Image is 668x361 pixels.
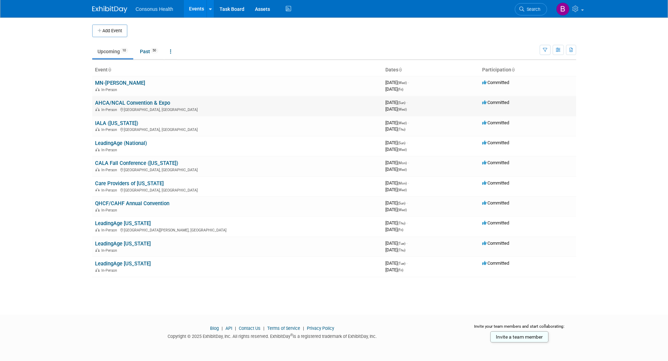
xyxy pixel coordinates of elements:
a: MN-[PERSON_NAME] [95,80,145,86]
a: Sort by Participation Type [511,67,515,72]
img: In-Person Event [95,88,100,91]
img: In-Person Event [95,168,100,171]
span: (Tue) [398,262,405,265]
span: - [406,220,407,225]
span: In-Person [101,88,119,92]
span: (Fri) [398,228,403,232]
img: In-Person Event [95,248,100,252]
span: Committed [482,160,509,165]
span: - [406,140,407,145]
span: [DATE] [385,261,407,266]
span: [DATE] [385,187,407,192]
span: (Thu) [398,127,405,131]
a: Contact Us [239,326,261,331]
a: Search [515,3,547,15]
span: [DATE] [385,227,403,232]
span: - [406,261,407,266]
span: Committed [482,180,509,186]
img: Bridget Crane [556,2,569,16]
th: Participation [479,64,576,76]
img: ExhibitDay [92,6,127,13]
img: In-Person Event [95,208,100,211]
a: IALA ([US_STATE]) [95,120,138,126]
a: Sort by Start Date [398,67,402,72]
a: Sort by Event Name [108,67,111,72]
span: Committed [482,241,509,246]
a: AHCA/NCAL Convention & Expo [95,100,170,106]
span: Committed [482,120,509,125]
span: [DATE] [385,207,407,212]
span: - [406,200,407,206]
span: - [408,120,409,125]
img: In-Person Event [95,228,100,231]
span: (Wed) [398,107,407,111]
span: [DATE] [385,106,407,112]
span: [DATE] [385,120,409,125]
th: Event [92,64,383,76]
span: [DATE] [385,247,405,252]
span: [DATE] [385,200,407,206]
img: In-Person Event [95,188,100,192]
a: Privacy Policy [307,326,334,331]
span: [DATE] [385,220,407,225]
span: [DATE] [385,86,403,92]
a: API [225,326,232,331]
span: In-Person [101,228,119,232]
span: (Wed) [398,188,407,192]
span: (Fri) [398,88,403,91]
span: | [301,326,306,331]
span: Committed [482,140,509,145]
div: Invite your team members and start collaborating: [463,324,576,334]
sup: ® [290,333,293,337]
span: In-Person [101,127,119,132]
img: In-Person Event [95,107,100,111]
span: (Mon) [398,161,407,165]
span: 50 [150,48,158,53]
span: Committed [482,100,509,105]
th: Dates [383,64,479,76]
span: In-Person [101,148,119,152]
span: | [262,326,266,331]
span: Search [524,7,540,12]
span: In-Person [101,208,119,213]
span: (Sun) [398,141,405,145]
span: - [406,241,407,246]
span: [DATE] [385,140,407,145]
a: Blog [210,326,219,331]
span: (Tue) [398,242,405,245]
a: Invite a team member [490,331,548,342]
a: LeadingAge [US_STATE] [95,261,151,267]
span: Committed [482,200,509,206]
span: [DATE] [385,160,409,165]
span: - [408,160,409,165]
span: Consonus Health [136,6,173,12]
span: Committed [482,220,509,225]
span: (Wed) [398,148,407,152]
div: [GEOGRAPHIC_DATA], [GEOGRAPHIC_DATA] [95,126,380,132]
span: (Wed) [398,81,407,85]
span: [DATE] [385,180,409,186]
span: In-Person [101,107,119,112]
span: - [408,180,409,186]
img: In-Person Event [95,268,100,272]
span: (Sun) [398,201,405,205]
span: (Wed) [398,208,407,212]
a: LeadingAge (National) [95,140,147,146]
span: - [408,80,409,85]
span: (Wed) [398,168,407,172]
span: [DATE] [385,100,407,105]
a: Upcoming10 [92,45,133,58]
div: [GEOGRAPHIC_DATA], [GEOGRAPHIC_DATA] [95,106,380,112]
span: | [220,326,224,331]
a: Terms of Service [267,326,300,331]
span: (Wed) [398,121,407,125]
span: In-Person [101,168,119,172]
div: [GEOGRAPHIC_DATA], [GEOGRAPHIC_DATA] [95,167,380,172]
a: QHCF/CAHF Annual Convention [95,200,169,207]
a: LeadingAge [US_STATE] [95,241,151,247]
span: [DATE] [385,167,407,172]
a: Care Providers of [US_STATE] [95,180,164,187]
img: In-Person Event [95,127,100,131]
span: In-Person [101,188,119,193]
span: (Fri) [398,268,403,272]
